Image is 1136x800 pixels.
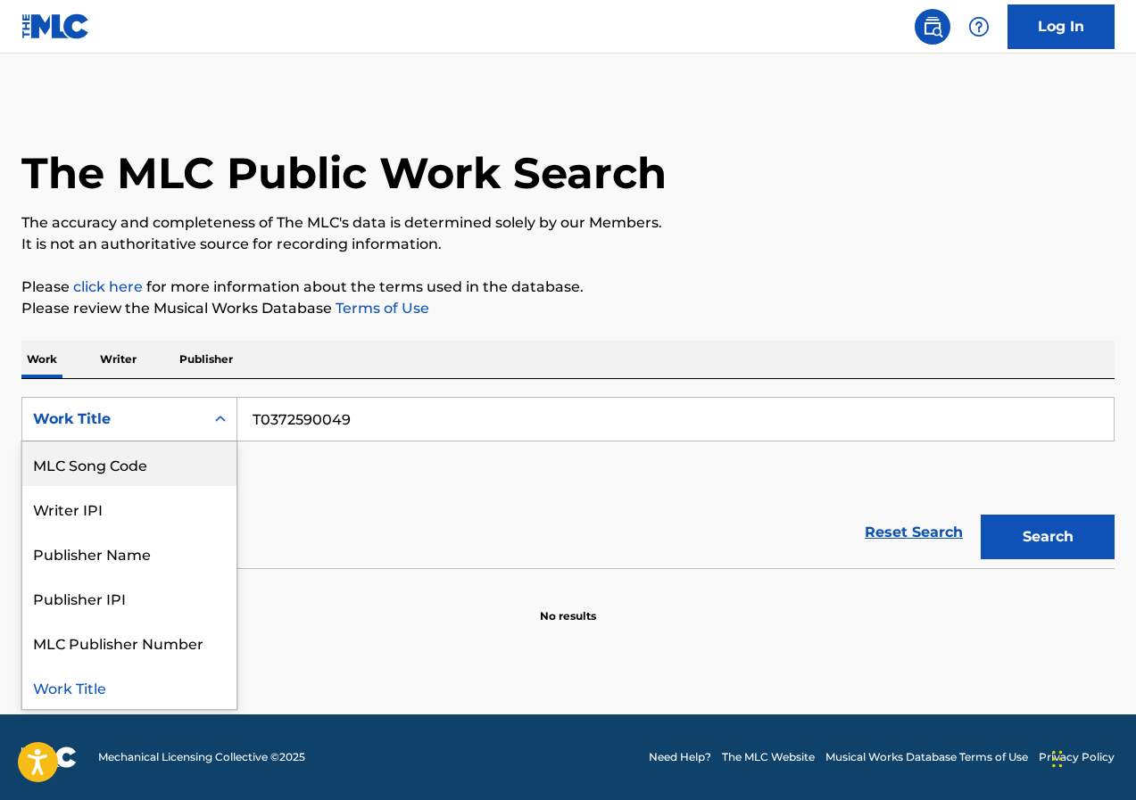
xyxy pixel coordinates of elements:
p: Work [21,341,62,378]
div: Publisher Name [22,531,236,575]
a: Need Help? [649,749,711,765]
a: Public Search [915,9,950,45]
a: The MLC Website [722,749,815,765]
span: Mechanical Licensing Collective © 2025 [98,749,305,765]
h1: The MLC Public Work Search [21,146,667,200]
img: logo [21,746,77,768]
p: Please review the Musical Works Database [21,298,1115,319]
a: Log In [1007,4,1115,49]
a: Terms of Use [332,300,429,317]
a: click here [73,278,143,295]
p: Please for more information about the terms used in the database. [21,276,1115,298]
p: Writer [95,341,142,378]
p: The accuracy and completeness of The MLC's data is determined solely by our Members. [21,212,1115,234]
div: MLC Publisher Number [22,620,236,664]
img: help [968,16,990,37]
div: Work Title [22,664,236,709]
div: Arrastrar [1052,732,1063,786]
div: Widget de chat [1047,714,1136,800]
p: Publisher [174,341,238,378]
img: search [922,16,943,37]
form: Search Form [21,397,1115,568]
div: Work Title [33,408,194,430]
p: It is not an authoritative source for recording information. [21,234,1115,255]
p: No results [540,587,596,624]
img: MLC Logo [21,13,90,39]
button: Search [981,515,1115,559]
div: Help [961,9,997,45]
a: Privacy Policy [1039,749,1115,765]
div: Publisher IPI [22,575,236,620]
div: MLC Song Code [22,441,236,486]
iframe: Chat Widget [1047,714,1136,800]
a: Musical Works Database Terms of Use [825,749,1028,765]
div: Writer IPI [22,486,236,531]
a: Reset Search [856,513,972,552]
